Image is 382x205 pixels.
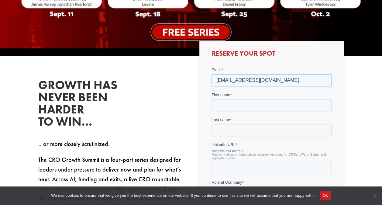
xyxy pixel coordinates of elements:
[38,140,110,148] span: .. or more closely scrutinized.
[51,193,316,199] span: We use cookies to ensure that we give you the best experience on our website. If you continue to ...
[371,193,377,199] span: No
[212,50,332,60] h3: Reserve Your Spot
[320,191,331,200] button: Ok
[38,79,129,131] h2: Growth has never been harder to win…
